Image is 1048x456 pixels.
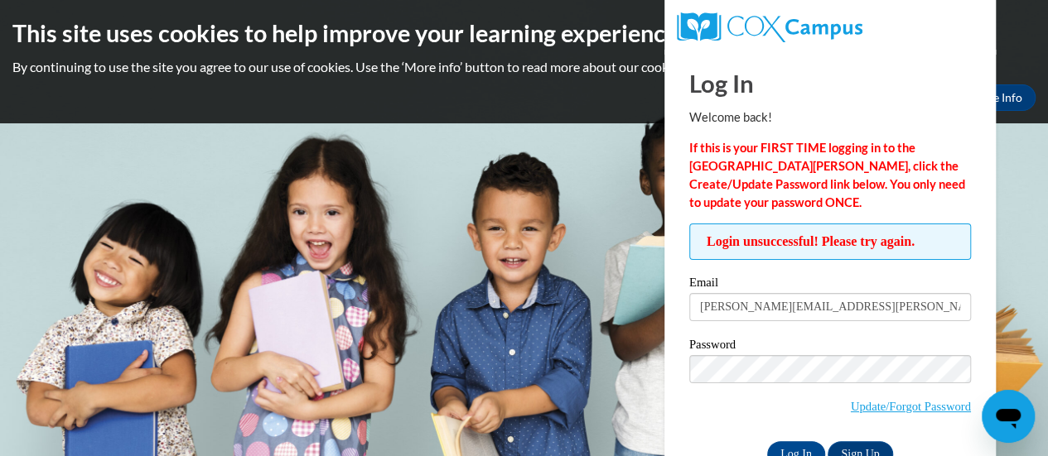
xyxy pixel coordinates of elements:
label: Password [689,338,971,355]
span: Login unsuccessful! Please try again. [689,223,971,260]
iframe: Button to launch messaging window [982,390,1035,443]
p: Welcome back! [689,108,971,127]
img: COX Campus [677,12,862,42]
a: Update/Forgot Password [851,400,971,413]
label: Email [689,276,971,293]
h1: Log In [689,66,971,100]
p: By continuing to use the site you agree to our use of cookies. Use the ‘More info’ button to read... [12,58,1036,76]
h2: This site uses cookies to help improve your learning experience. [12,17,1036,50]
strong: If this is your FIRST TIME logging in to the [GEOGRAPHIC_DATA][PERSON_NAME], click the Create/Upd... [689,141,965,209]
a: More Info [958,84,1036,111]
